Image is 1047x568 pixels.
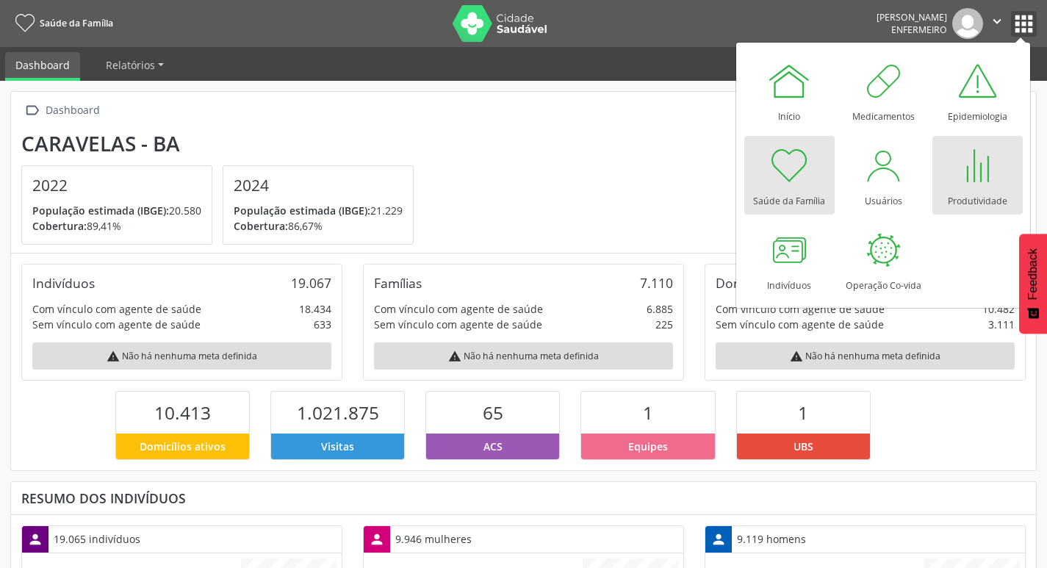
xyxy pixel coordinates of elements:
a: Usuários [838,136,929,215]
span: Visitas [321,439,354,454]
div: Não há nenhuma meta definida [32,342,331,370]
span: Saúde da Família [40,17,113,29]
div: 3.111 [988,317,1015,332]
a: Saúde da Família [744,136,835,215]
span: 1.021.875 [297,400,379,425]
div: Dashboard [43,100,102,121]
span: 1 [798,400,808,425]
div: 18.434 [299,301,331,317]
p: 21.229 [234,203,403,218]
a: Dashboard [5,52,80,81]
span: Feedback [1026,248,1040,300]
div: 9.946 mulheres [390,526,477,552]
div: [PERSON_NAME] [877,11,947,24]
span: 10.413 [154,400,211,425]
span: Equipes [628,439,668,454]
a:  Dashboard [21,100,102,121]
div: 19.067 [291,275,331,291]
div: Famílias [374,275,422,291]
a: Medicamentos [838,51,929,130]
i: person [710,531,727,547]
i: person [369,531,385,547]
span: 65 [483,400,503,425]
div: 9.119 homens [732,526,811,552]
div: 19.065 indivíduos [48,526,145,552]
button:  [983,8,1011,39]
a: Epidemiologia [932,51,1023,130]
div: Com vínculo com agente de saúde [716,301,885,317]
p: 86,67% [234,218,403,234]
a: Saúde da Família [10,11,113,35]
i: warning [107,350,120,363]
a: Início [744,51,835,130]
span: População estimada (IBGE): [32,204,169,218]
p: 89,41% [32,218,201,234]
div: Com vínculo com agente de saúde [32,301,201,317]
div: Caravelas - BA [21,132,424,156]
div: Com vínculo com agente de saúde [374,301,543,317]
span: População estimada (IBGE): [234,204,370,218]
button: apps [1011,11,1037,37]
div: Sem vínculo com agente de saúde [32,317,201,332]
div: Indivíduos [32,275,95,291]
div: Não há nenhuma meta definida [374,342,673,370]
i: warning [790,350,803,363]
h4: 2022 [32,176,201,195]
div: Sem vínculo com agente de saúde [716,317,884,332]
span: UBS [794,439,813,454]
div: Não há nenhuma meta definida [716,342,1015,370]
a: Indivíduos [744,220,835,299]
div: Resumo dos indivíduos [21,490,1026,506]
div: 7.110 [640,275,673,291]
span: Domicílios ativos [140,439,226,454]
span: ACS [483,439,503,454]
button: Feedback - Mostrar pesquisa [1019,234,1047,334]
span: Cobertura: [234,219,288,233]
span: Cobertura: [32,219,87,233]
img: img [952,8,983,39]
a: Produtividade [932,136,1023,215]
div: Sem vínculo com agente de saúde [374,317,542,332]
span: 1 [643,400,653,425]
div: Domicílios [716,275,777,291]
i:  [989,13,1005,29]
a: Relatórios [96,52,174,78]
div: 633 [314,317,331,332]
span: Enfermeiro [891,24,947,36]
i:  [21,100,43,121]
h4: 2024 [234,176,403,195]
div: 6.885 [647,301,673,317]
div: 10.482 [982,301,1015,317]
a: Operação Co-vida [838,220,929,299]
span: Relatórios [106,58,155,72]
p: 20.580 [32,203,201,218]
i: warning [448,350,461,363]
div: 225 [655,317,673,332]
